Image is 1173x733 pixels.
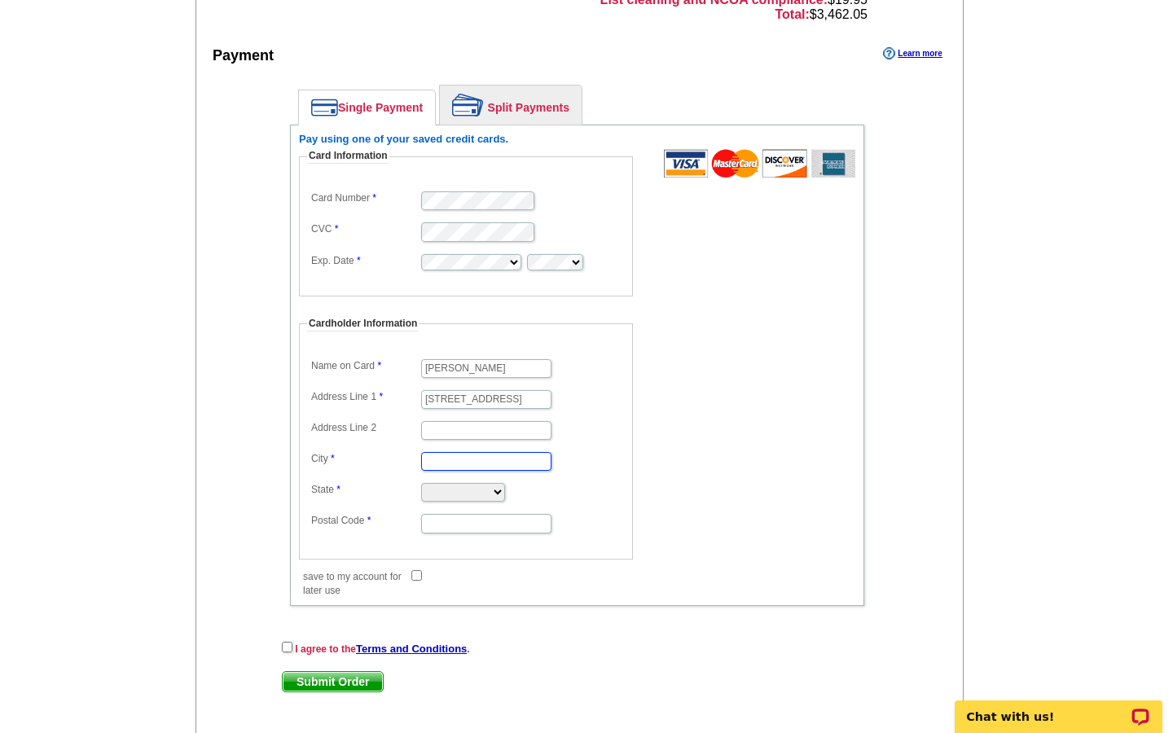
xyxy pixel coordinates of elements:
[944,682,1173,733] iframe: LiveChat chat widget
[311,514,420,528] label: Postal Code
[775,7,809,21] strong: Total:
[283,672,383,691] span: Submit Order
[664,149,855,178] img: acceptedCards.gif
[299,134,855,145] h6: Pay using one of your saved credit cards.
[307,149,389,164] legend: Card Information
[295,643,469,655] strong: I agree to the .
[440,86,582,125] a: Split Payments
[311,390,420,404] label: Address Line 1
[356,643,467,655] a: Terms and Conditions
[311,99,338,116] img: single-payment.png
[883,47,942,60] a: Learn more
[311,254,420,268] label: Exp. Date
[311,421,420,435] label: Address Line 2
[311,191,420,205] label: Card Number
[299,90,435,125] a: Single Payment
[213,46,274,67] div: Payment
[303,570,411,598] label: save to my account for later use
[452,94,484,116] img: split-payment.png
[311,452,420,466] label: City
[311,359,420,373] label: Name on Card
[307,317,419,331] legend: Cardholder Information
[311,222,420,236] label: CVC
[311,483,420,497] label: State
